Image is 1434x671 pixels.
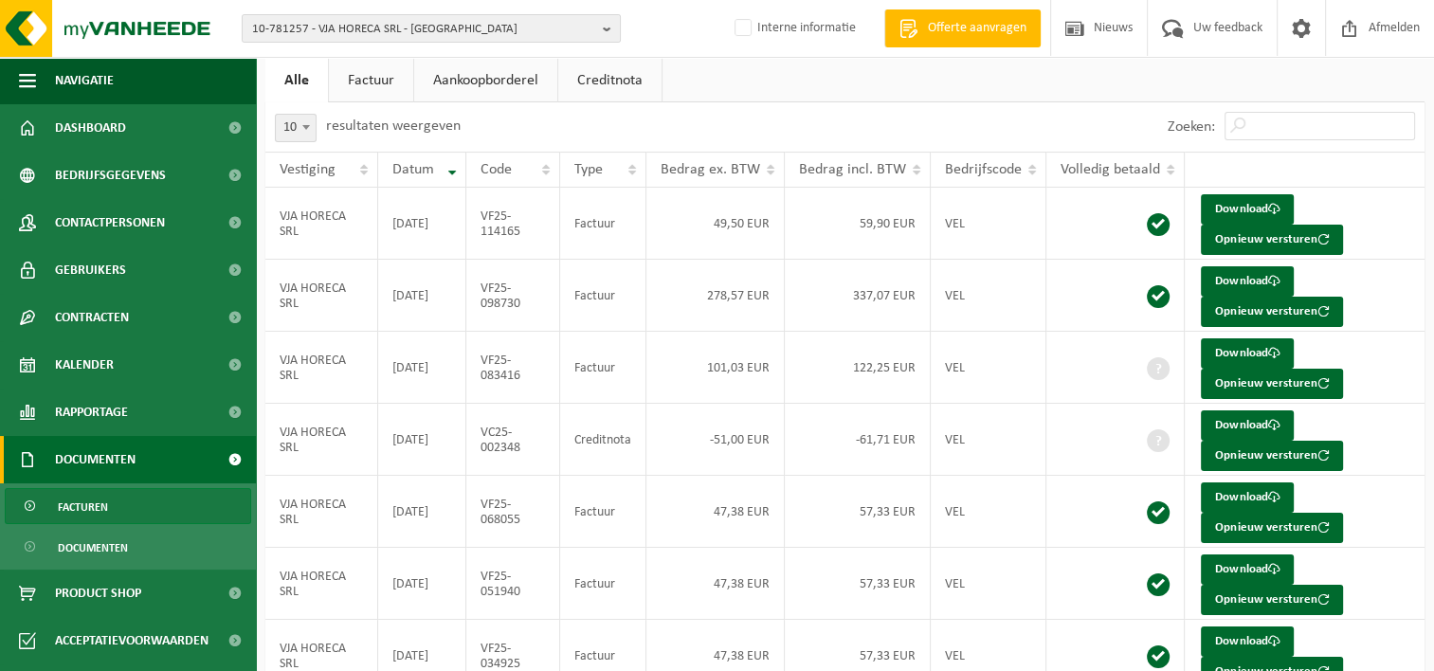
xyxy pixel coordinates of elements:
span: Bedrag ex. BTW [661,162,760,177]
a: Offerte aanvragen [884,9,1041,47]
button: Opnieuw versturen [1201,369,1343,399]
a: Aankoopborderel [414,59,557,102]
td: [DATE] [378,476,467,548]
label: Interne informatie [731,14,856,43]
td: [DATE] [378,188,467,260]
a: Download [1201,266,1294,297]
td: VEL [931,404,1046,476]
td: 49,50 EUR [646,188,785,260]
button: Opnieuw versturen [1201,513,1343,543]
td: [DATE] [378,548,467,620]
td: [DATE] [378,404,467,476]
a: Alle [265,59,328,102]
span: 10 [276,115,316,141]
a: Download [1201,338,1294,369]
td: VJA HORECA SRL [265,476,378,548]
button: 10-781257 - VJA HORECA SRL - [GEOGRAPHIC_DATA] [242,14,621,43]
td: VJA HORECA SRL [265,188,378,260]
td: [DATE] [378,332,467,404]
span: Gebruikers [55,246,126,294]
span: Rapportage [55,389,128,436]
td: 47,38 EUR [646,548,785,620]
span: Kalender [55,341,114,389]
td: 337,07 EUR [785,260,931,332]
td: VJA HORECA SRL [265,332,378,404]
td: VEL [931,332,1046,404]
td: VF25-114165 [466,188,560,260]
td: VF25-098730 [466,260,560,332]
span: Code [481,162,512,177]
a: Factuur [329,59,413,102]
td: 47,38 EUR [646,476,785,548]
td: Factuur [560,548,646,620]
td: Factuur [560,188,646,260]
a: Download [1201,554,1294,585]
span: Product Shop [55,570,141,617]
span: Type [574,162,603,177]
span: Navigatie [55,57,114,104]
span: Contracten [55,294,129,341]
td: Creditnota [560,404,646,476]
span: Bedrijfsgegevens [55,152,166,199]
td: 59,90 EUR [785,188,931,260]
td: VEL [931,476,1046,548]
td: Factuur [560,476,646,548]
span: Contactpersonen [55,199,165,246]
span: Bedrag incl. BTW [799,162,906,177]
a: Download [1201,410,1294,441]
a: Facturen [5,488,251,524]
td: 122,25 EUR [785,332,931,404]
button: Opnieuw versturen [1201,225,1343,255]
td: VF25-068055 [466,476,560,548]
span: Datum [392,162,434,177]
td: VEL [931,548,1046,620]
label: Zoeken: [1168,119,1215,135]
span: Bedrijfscode [945,162,1022,177]
a: Download [1201,482,1294,513]
a: Download [1201,626,1294,657]
td: [DATE] [378,260,467,332]
td: VJA HORECA SRL [265,260,378,332]
td: 57,33 EUR [785,548,931,620]
button: Opnieuw versturen [1201,297,1343,327]
td: 101,03 EUR [646,332,785,404]
td: 278,57 EUR [646,260,785,332]
td: VF25-083416 [466,332,560,404]
a: Download [1201,194,1294,225]
a: Documenten [5,529,251,565]
span: Offerte aanvragen [923,19,1031,38]
td: VJA HORECA SRL [265,404,378,476]
span: Acceptatievoorwaarden [55,617,209,664]
span: Volledig betaald [1061,162,1160,177]
td: -61,71 EUR [785,404,931,476]
td: VJA HORECA SRL [265,548,378,620]
td: VC25-002348 [466,404,560,476]
td: Factuur [560,332,646,404]
span: Facturen [58,489,108,525]
span: 10-781257 - VJA HORECA SRL - [GEOGRAPHIC_DATA] [252,15,595,44]
td: VEL [931,188,1046,260]
button: Opnieuw versturen [1201,441,1343,471]
span: Documenten [55,436,136,483]
span: Documenten [58,530,128,566]
td: Factuur [560,260,646,332]
td: -51,00 EUR [646,404,785,476]
td: VF25-051940 [466,548,560,620]
span: 10 [275,114,317,142]
label: resultaten weergeven [326,118,461,134]
button: Opnieuw versturen [1201,585,1343,615]
a: Creditnota [558,59,662,102]
td: VEL [931,260,1046,332]
span: Vestiging [280,162,336,177]
span: Dashboard [55,104,126,152]
td: 57,33 EUR [785,476,931,548]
